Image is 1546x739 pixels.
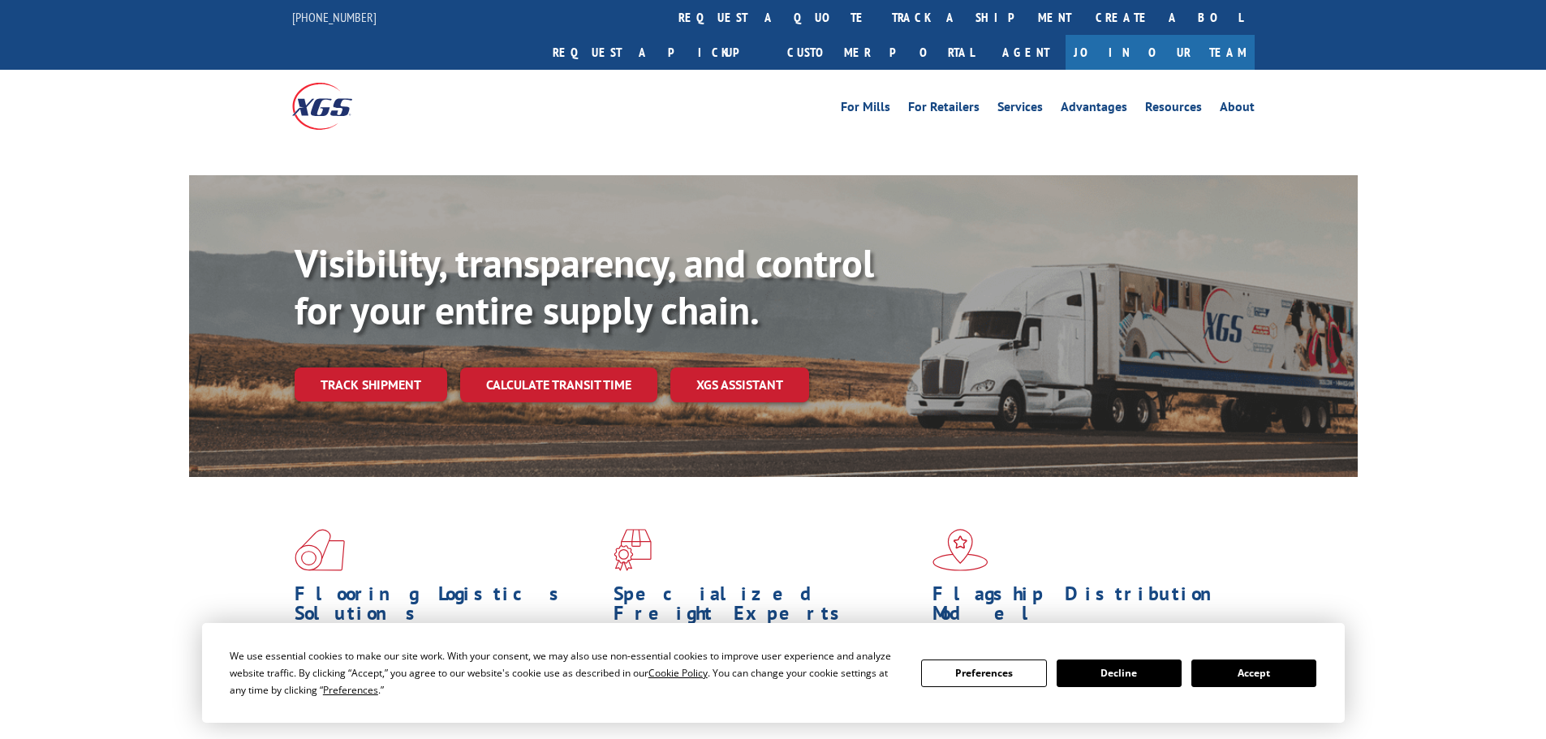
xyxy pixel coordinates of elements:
[295,529,345,571] img: xgs-icon-total-supply-chain-intelligence-red
[1220,101,1255,118] a: About
[997,101,1043,118] a: Services
[1057,660,1182,687] button: Decline
[670,367,809,402] a: XGS ASSISTANT
[295,584,601,631] h1: Flooring Logistics Solutions
[775,35,986,70] a: Customer Portal
[540,35,775,70] a: Request a pickup
[932,584,1239,631] h1: Flagship Distribution Model
[460,367,657,402] a: Calculate transit time
[202,623,1345,723] div: Cookie Consent Prompt
[614,584,920,631] h1: Specialized Freight Experts
[1145,101,1202,118] a: Resources
[908,101,980,118] a: For Retailers
[1061,101,1127,118] a: Advantages
[230,647,902,698] div: We use essential cookies to make our site work. With your consent, we may also use non-essential ...
[1191,660,1316,687] button: Accept
[295,367,447,402] a: Track shipment
[841,101,890,118] a: For Mills
[648,666,708,680] span: Cookie Policy
[986,35,1066,70] a: Agent
[323,683,378,697] span: Preferences
[614,529,652,571] img: xgs-icon-focused-on-flooring-red
[921,660,1046,687] button: Preferences
[932,529,988,571] img: xgs-icon-flagship-distribution-model-red
[295,238,874,335] b: Visibility, transparency, and control for your entire supply chain.
[292,9,377,25] a: [PHONE_NUMBER]
[1066,35,1255,70] a: Join Our Team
